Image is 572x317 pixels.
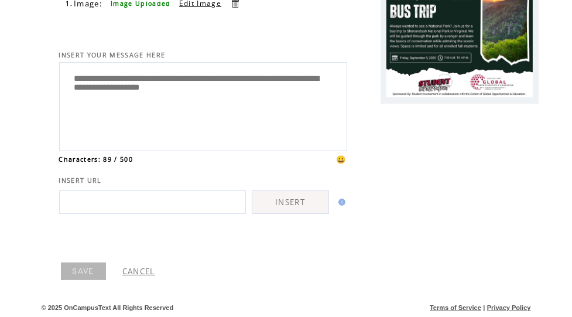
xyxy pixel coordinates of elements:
span: Characters: 89 / 500 [59,155,133,163]
span: | [483,304,485,311]
a: INSERT [252,190,329,214]
a: SAVE [61,263,106,280]
a: Terms of Service [430,304,481,311]
a: Privacy Policy [487,304,531,311]
a: CANCEL [122,266,155,277]
span: © 2025 OnCampusText All Rights Reserved [42,304,174,311]
img: help.gif [335,199,345,206]
span: INSERT YOUR MESSAGE HERE [59,51,166,59]
span: 😀 [336,154,347,165]
span: INSERT URL [59,176,102,185]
